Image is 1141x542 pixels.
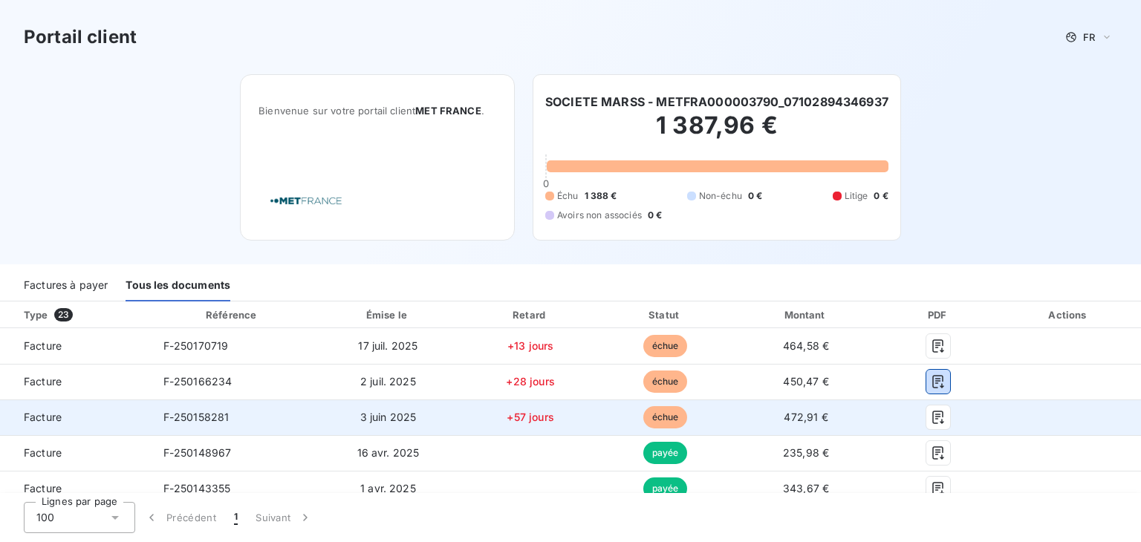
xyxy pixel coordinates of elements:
[1000,307,1138,322] div: Actions
[247,502,322,533] button: Suivant
[648,209,662,222] span: 0 €
[883,307,994,322] div: PDF
[360,482,416,494] span: 1 avr. 2025
[135,502,225,533] button: Précédent
[24,24,137,50] h3: Portail client
[1083,31,1095,43] span: FR
[643,477,688,500] span: payée
[507,339,553,352] span: +13 jours
[206,309,256,321] div: Référence
[163,375,233,388] span: F-250166234
[259,180,354,222] img: Company logo
[163,446,232,459] span: F-250148967
[783,339,829,352] span: 464,58 €
[358,339,417,352] span: 17 juil. 2025
[360,411,417,423] span: 3 juin 2025
[784,411,828,423] span: 472,91 €
[643,406,688,428] span: échue
[12,481,140,496] span: Facture
[12,410,140,425] span: Facture
[545,93,888,111] h6: SOCIETE MARSS - METFRA000003790_07102894346937
[874,189,888,203] span: 0 €
[506,375,554,388] span: +28 jours
[12,339,140,353] span: Facture
[54,308,73,321] span: 23
[357,446,420,459] span: 16 avr. 2025
[234,510,238,525] span: 1
[585,189,617,203] span: 1 388 €
[360,375,416,388] span: 2 juil. 2025
[602,307,729,322] div: Statut
[15,307,149,322] div: Type
[735,307,877,322] div: Montant
[163,339,229,352] span: F-250170719
[557,189,579,203] span: Échu
[12,445,140,460] span: Facture
[783,482,829,494] span: 343,67 €
[543,177,549,189] span: 0
[699,189,742,203] span: Non-échu
[126,270,230,301] div: Tous les documents
[643,370,688,393] span: échue
[36,510,54,525] span: 100
[12,374,140,389] span: Facture
[163,411,230,423] span: F-250158281
[557,209,642,222] span: Avoirs non associés
[545,111,888,155] h2: 1 387,96 €
[748,189,762,203] span: 0 €
[316,307,459,322] div: Émise le
[465,307,596,322] div: Retard
[783,375,828,388] span: 450,47 €
[225,502,247,533] button: 1
[845,189,868,203] span: Litige
[643,335,688,357] span: échue
[783,446,829,459] span: 235,98 €
[163,482,231,494] span: F-250143355
[507,411,553,423] span: +57 jours
[259,105,496,117] span: Bienvenue sur votre portail client .
[415,105,481,117] span: MET FRANCE
[24,270,108,301] div: Factures à payer
[643,442,688,464] span: payée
